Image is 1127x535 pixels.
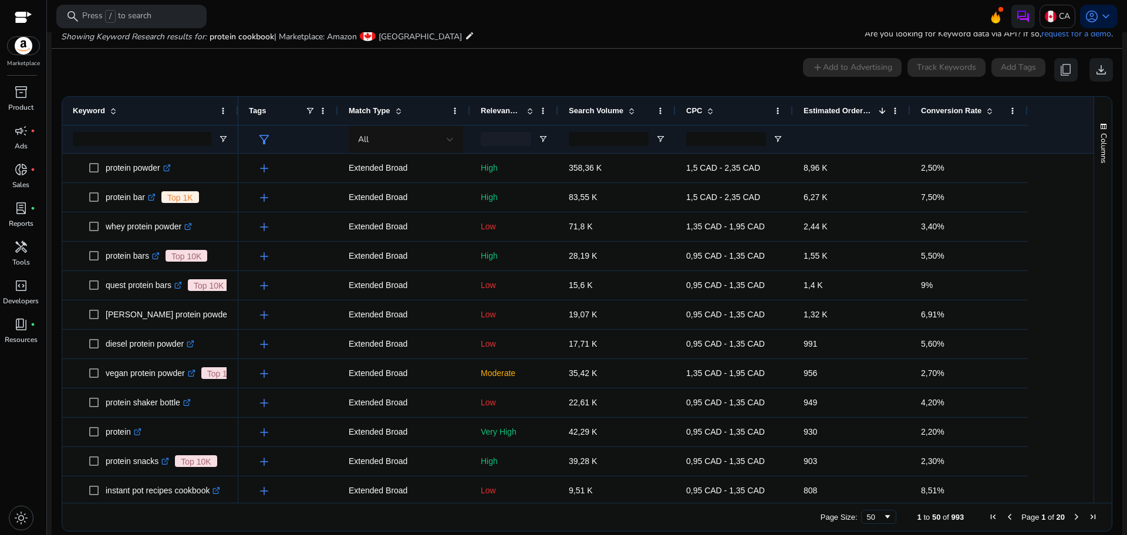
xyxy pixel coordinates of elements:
[31,167,35,172] span: fiber_manual_record
[257,191,271,205] span: add
[923,513,930,522] span: to
[257,425,271,439] span: add
[773,134,782,144] button: Open Filter Menu
[257,279,271,293] span: add
[257,133,271,147] span: filter_alt
[1072,512,1081,522] div: Next Page
[14,317,28,331] span: book_4
[921,486,944,495] span: 8,51%
[804,427,817,436] span: 930
[31,128,35,133] span: fiber_manual_record
[569,310,597,319] span: 19,07 K
[1098,133,1109,163] span: Columns
[686,280,765,290] span: 0,95 CAD - 1,35 CAD
[481,273,548,297] p: Low
[1099,9,1113,23] span: keyboard_arrow_down
[14,85,28,99] span: inventory_2
[358,134,369,145] span: All
[349,449,460,473] p: Extended Broad
[82,10,151,23] p: Press to search
[921,339,944,348] span: 5,60%
[686,368,765,378] span: 1,35 CAD - 1,95 CAD
[106,303,241,327] p: [PERSON_NAME] protein powder
[686,192,760,202] span: 1,5 CAD - 2,35 CAD
[61,31,207,42] i: Showing Keyword Research results for:
[349,332,460,356] p: Extended Broad
[12,257,30,267] p: Tools
[257,455,271,469] span: add
[686,310,765,319] span: 0,95 CAD - 1,35 CAD
[921,368,944,378] span: 2,70%
[921,310,944,319] span: 6,91%
[686,456,765,466] span: 0,95 CAD - 1,35 CAD
[932,513,940,522] span: 50
[481,215,548,239] p: Low
[106,156,171,180] p: protein powder
[943,513,949,522] span: of
[988,512,998,522] div: First Page
[1085,9,1099,23] span: account_circle
[569,163,602,172] span: 358,36 K
[274,31,357,42] span: | Marketplace: Amazon
[481,185,548,209] p: High
[569,486,592,495] span: 9,51 K
[31,206,35,211] span: fiber_manual_record
[257,337,271,351] span: add
[106,215,192,239] p: whey protein powder
[921,280,933,290] span: 9%
[686,132,766,146] input: CPC Filter Input
[569,280,592,290] span: 15,6 K
[1094,63,1108,77] span: download
[349,391,460,415] p: Extended Broad
[7,59,40,68] p: Marketplace
[1057,513,1065,522] span: 20
[804,163,827,172] span: 8,96 K
[349,156,460,180] p: Extended Broad
[686,251,765,260] span: 0,95 CAD - 1,35 CAD
[917,513,922,522] span: 1
[349,215,460,239] p: Extended Broad
[257,484,271,498] span: add
[349,244,460,268] p: Extended Broad
[257,220,271,234] span: add
[686,106,702,115] span: CPC
[686,222,765,231] span: 1,35 CAD - 1,95 CAD
[181,455,211,468] p: Top 10K
[481,391,548,415] p: Low
[481,303,548,327] p: Low
[804,310,827,319] span: 1,32 K
[15,141,28,151] p: Ads
[106,479,220,503] p: instant pot recipes cookbook
[804,280,823,290] span: 1,4 K
[218,134,228,144] button: Open Filter Menu
[951,513,964,522] span: 993
[686,163,760,172] span: 1,5 CAD - 2,35 CAD
[861,510,896,524] div: Page Size
[921,456,944,466] span: 2,30%
[481,156,548,180] p: High
[257,249,271,263] span: add
[106,332,194,356] p: diesel protein powder
[14,162,28,177] span: donut_small
[14,511,28,525] span: light_mode
[349,106,390,115] span: Match Type
[349,361,460,385] p: Extended Broad
[481,244,548,268] p: High
[66,9,80,23] span: search
[804,106,874,115] span: Estimated Orders/Month
[349,420,460,444] p: Extended Broad
[1041,513,1045,522] span: 1
[9,218,33,229] p: Reports
[249,106,266,115] span: Tags
[481,479,548,503] p: Low
[804,339,817,348] span: 991
[921,398,944,407] span: 4,20%
[349,273,460,297] p: Extended Broad
[14,124,28,138] span: campaign
[1059,6,1070,26] p: CA
[686,398,765,407] span: 0,95 CAD - 1,35 CAD
[538,134,548,144] button: Open Filter Menu
[569,398,597,407] span: 22,61 K
[1045,11,1057,22] img: ca.svg
[257,367,271,381] span: add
